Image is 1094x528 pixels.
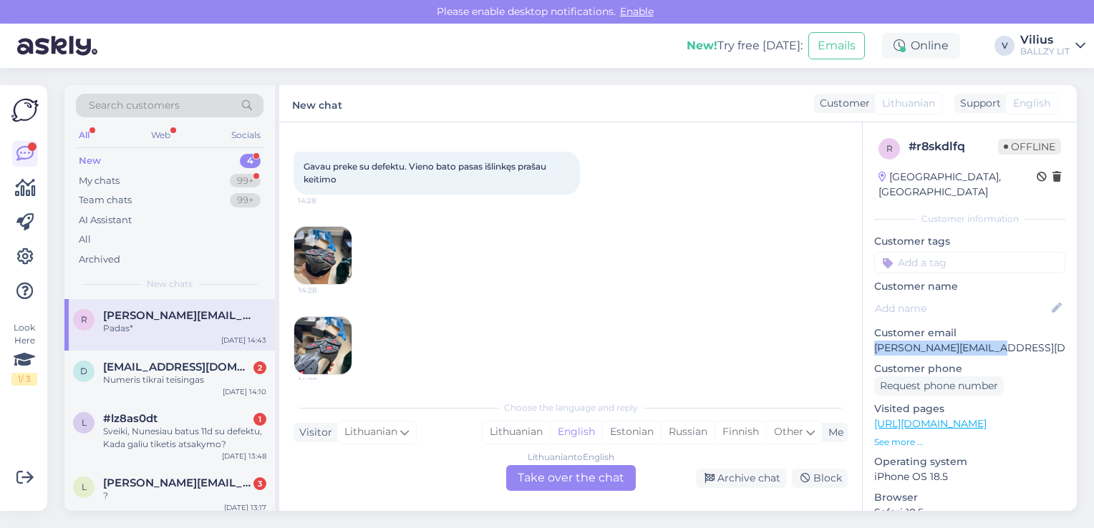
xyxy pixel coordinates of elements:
span: Enable [616,5,658,18]
p: [PERSON_NAME][EMAIL_ADDRESS][DOMAIN_NAME] [874,341,1065,356]
span: 14:28 [298,195,352,206]
div: Block [792,469,848,488]
p: Customer phone [874,361,1065,376]
div: Online [882,33,960,59]
div: 1 [253,413,266,426]
div: My chats [79,174,120,188]
div: ? [103,489,266,502]
div: Finnish [715,421,766,443]
div: Socials [228,126,263,145]
div: Request phone number [874,376,1004,396]
div: Numeris tikrai teisingas [103,373,266,386]
div: Team chats [79,193,132,207]
span: drauge_n@yahoo.com [103,361,252,373]
div: Sveiki, Nunesiau batus 11d su defektu, Kada galiu tiketis atsakymo? [103,425,266,451]
div: Visitor [294,425,332,440]
span: 14:28 [299,285,352,295]
div: [DATE] 13:17 [224,502,266,513]
span: Lithuanian [344,424,397,440]
div: 4 [240,154,261,168]
div: Russian [661,421,715,443]
p: Customer email [874,326,1065,341]
div: 2 [253,361,266,374]
b: New! [687,39,717,52]
span: English [1013,96,1050,111]
div: Customer [814,96,870,111]
button: Emails [808,32,865,59]
div: Archived [79,253,120,267]
span: Lithuanian [882,96,935,111]
div: Support [954,96,1001,111]
div: 99+ [230,193,261,207]
p: See more ... [874,436,1065,449]
div: Estonian [602,421,661,443]
div: [DATE] 14:43 [221,335,266,346]
div: [GEOGRAPHIC_DATA], [GEOGRAPHIC_DATA] [878,170,1037,200]
span: Offline [998,139,1061,155]
img: Attachment [294,317,352,374]
div: Choose the language and reply [294,401,848,414]
div: Padas* [103,322,266,335]
span: Gavau preke su defektu. Vieno bato pasas išlinkęs prašau keitimo [304,161,548,185]
div: # r8skdlfq [909,138,998,155]
div: Try free [DATE]: [687,37,803,54]
div: Web [148,126,173,145]
span: d [80,366,87,376]
p: Customer tags [874,234,1065,249]
span: r [81,314,87,325]
div: All [79,233,91,247]
div: [DATE] 13:48 [222,451,266,461]
div: Look Here [11,321,37,386]
span: renata.ach@icloud.com [103,309,252,322]
span: r [886,143,893,154]
div: New [79,154,101,168]
div: Lithuanian to English [528,451,614,464]
a: [URL][DOMAIN_NAME] [874,417,987,430]
input: Add a tag [874,252,1065,273]
div: Take over the chat [506,465,636,491]
img: Askly Logo [11,97,39,124]
div: English [550,421,602,443]
div: 99+ [230,174,261,188]
p: Visited pages [874,401,1065,416]
span: Search customers [89,98,180,113]
input: Add name [875,300,1049,316]
span: New chats [147,278,193,290]
div: All [76,126,92,145]
span: #lz8as0dt [103,412,158,425]
p: Operating system [874,454,1065,469]
div: Me [823,425,843,440]
div: AI Assistant [79,213,132,228]
div: V [994,36,1015,56]
p: Browser [874,490,1065,505]
div: Customer information [874,212,1065,225]
div: Archive chat [696,469,786,488]
span: l.bendinskas@gmail.com [103,476,252,489]
span: 14:28 [299,375,352,386]
span: Other [774,425,803,438]
div: [DATE] 14:10 [223,386,266,397]
a: ViliusBALLZY LIT [1020,34,1085,57]
div: BALLZY LIT [1020,46,1070,57]
label: New chat [292,94,342,113]
div: Vilius [1020,34,1070,46]
div: Lithuanian [483,421,550,443]
div: 3 [253,477,266,490]
div: 1 / 3 [11,373,37,386]
span: l [82,481,87,492]
p: Safari 18.5 [874,505,1065,520]
p: Customer name [874,279,1065,294]
p: iPhone OS 18.5 [874,469,1065,484]
img: Attachment [294,227,352,284]
span: l [82,417,87,428]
